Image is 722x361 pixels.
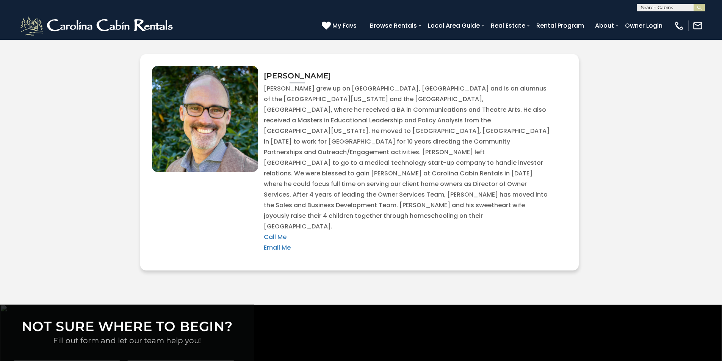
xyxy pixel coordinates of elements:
img: mail-regular-white.png [692,20,703,31]
a: Browse Rentals [366,19,421,32]
a: Rental Program [532,19,588,32]
h4: Fill out form and let our team help you! [13,336,241,345]
a: Email Me [264,243,291,252]
a: Owner Login [621,19,666,32]
img: # [152,66,258,172]
h3: NOT SURE WHERE TO BEGIN? [13,318,241,335]
img: phone-regular-white.png [674,20,684,31]
img: White-1-2.png [19,14,176,37]
p: [PERSON_NAME] grew up on [GEOGRAPHIC_DATA], [GEOGRAPHIC_DATA] and is an alumnus of the [GEOGRAPHI... [264,83,550,253]
a: Local Area Guide [424,19,484,32]
a: Real Estate [487,19,529,32]
a: Call Me [264,233,287,241]
h3: [PERSON_NAME] [264,72,331,83]
span: My Favs [332,21,357,30]
a: My Favs [322,21,359,31]
a: About [591,19,618,32]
